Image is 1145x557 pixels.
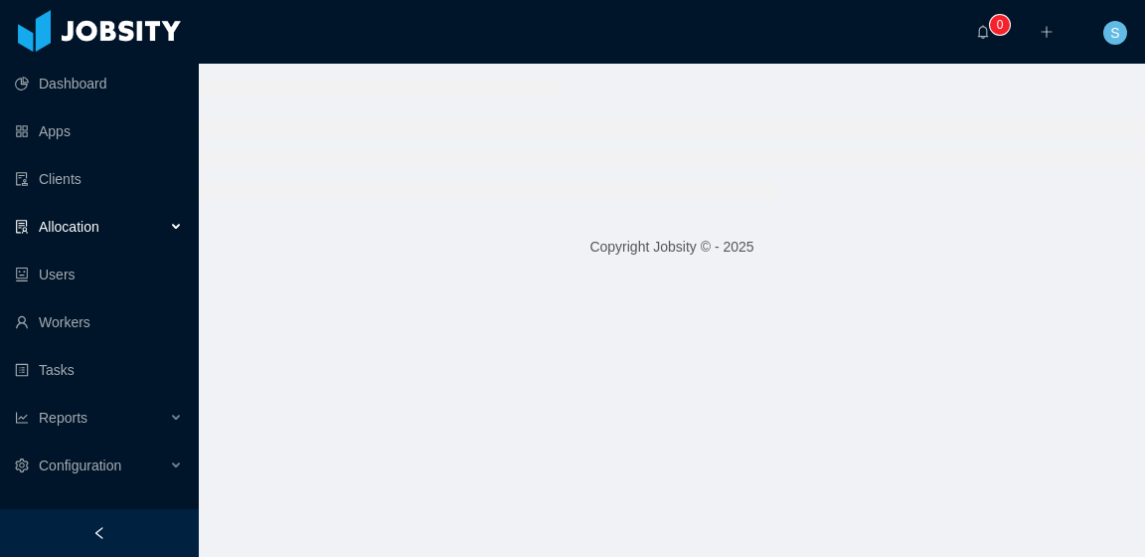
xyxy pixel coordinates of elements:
[15,302,183,342] a: icon: userWorkers
[976,25,990,39] i: icon: bell
[15,159,183,199] a: icon: auditClients
[15,220,29,234] i: icon: solution
[15,64,183,103] a: icon: pie-chartDashboard
[15,350,183,390] a: icon: profileTasks
[990,15,1010,35] sup: 0
[199,213,1145,281] footer: Copyright Jobsity © - 2025
[15,111,183,151] a: icon: appstoreApps
[39,219,99,235] span: Allocation
[39,458,121,473] span: Configuration
[39,410,87,426] span: Reports
[15,255,183,294] a: icon: robotUsers
[15,411,29,425] i: icon: line-chart
[15,459,29,472] i: icon: setting
[1040,25,1054,39] i: icon: plus
[1110,21,1119,45] span: S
